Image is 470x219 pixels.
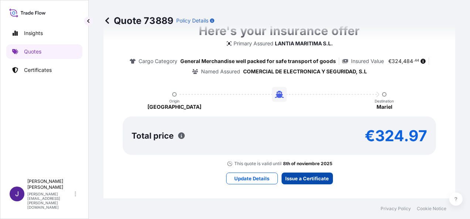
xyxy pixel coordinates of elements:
[15,190,19,198] span: J
[417,206,446,212] a: Cookie Notice
[6,26,82,41] a: Insights
[388,59,392,64] span: €
[283,161,332,167] p: 8th of noviembre 2025
[180,58,336,65] p: General Merchandise well packed for safe transport of goods
[27,192,73,209] p: [PERSON_NAME][EMAIL_ADDRESS][PERSON_NAME][DOMAIN_NAME]
[234,40,273,47] p: Primary Assured
[415,59,419,62] span: 44
[234,175,269,182] p: Update Details
[285,175,329,182] p: Issue a Certificate
[27,178,73,190] p: [PERSON_NAME] [PERSON_NAME]
[234,161,282,167] p: This quote is valid until
[392,59,402,64] span: 324
[375,99,394,103] p: Destination
[132,132,174,139] p: Total price
[402,59,403,64] span: ,
[282,173,333,184] button: Issue a Certificate
[169,99,180,103] p: Origin
[6,44,82,59] a: Quotes
[139,58,177,65] p: Cargo Category
[413,59,415,62] span: .
[243,68,367,75] p: COMERCIAL DE ELECTRONICA Y SEGURIDAD, S.L
[275,40,333,47] p: LANTIA MARITIMA S.L.
[351,58,384,65] p: Insured Value
[403,59,413,64] span: 484
[176,17,208,24] p: Policy Details
[24,66,52,74] p: Certificates
[365,130,427,142] p: €324.97
[226,173,278,184] button: Update Details
[6,63,82,77] a: Certificates
[377,103,392,111] p: Mariel
[24,48,41,55] p: Quotes
[381,206,411,212] a: Privacy Policy
[201,68,240,75] p: Named Assured
[147,103,201,111] p: [GEOGRAPHIC_DATA]
[103,15,173,27] p: Quote 73889
[24,29,43,37] p: Insights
